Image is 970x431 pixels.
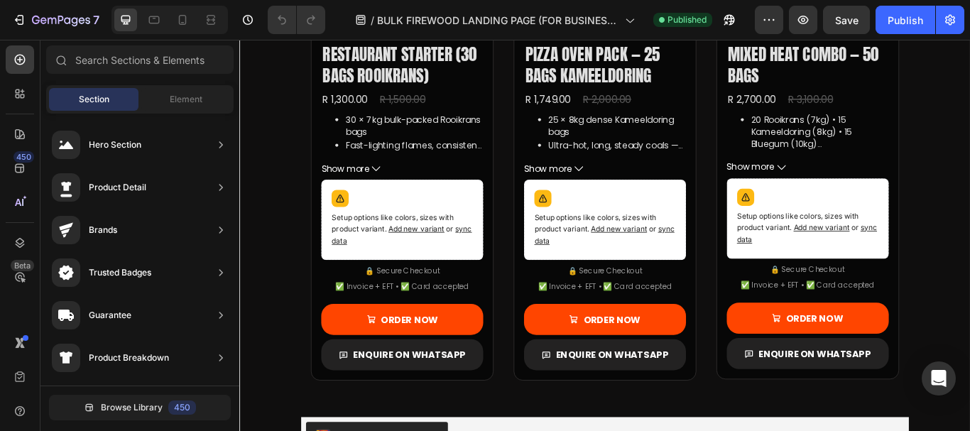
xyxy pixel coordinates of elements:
p: 7 [93,11,99,28]
p: ✅ Invoice + EFT • ✅ Card accepted [333,280,519,295]
iframe: Design area [239,40,970,431]
div: Trusted Badges [89,266,151,280]
p: Ultra-hot, long, steady coals — fewer refuels [360,117,521,131]
p: Setup options like colors, sizes with product variant. [344,201,508,242]
div: Beta [11,260,34,271]
span: Show more [332,142,388,160]
span: Save [835,14,859,26]
p: 20 Rooikrans (7kg) • 15 Kameeldoring (8kg) • 15 Bluegum (10kg) [596,87,757,129]
button: Show more [568,140,757,158]
span: Add new variant [646,214,712,224]
span: sync data [580,214,743,239]
div: Order Now [637,315,704,334]
div: ENQUIRE ON WHATSAPP [605,356,736,376]
div: Open Intercom Messenger [922,361,956,395]
span: sync data [344,215,507,240]
button: 7 [6,6,106,34]
p: 25 × 8kg dense Kameeldoring bags [360,87,521,115]
div: Product Detail [89,180,146,195]
span: / [371,13,374,28]
div: R 3,100.00 [638,59,694,82]
span: or [580,214,743,239]
div: R 1,749.00 [332,59,388,82]
span: Section [79,93,109,106]
div: 450 [168,400,196,415]
div: R 2,700.00 [568,59,627,82]
h2: Mixed Heat Combo — 50 Bags [568,3,757,55]
div: Hero Section [89,138,141,152]
p: 🔒 Secure Checkout [333,262,519,278]
span: Element [170,93,202,106]
p: 🔒 Secure Checkout [570,261,756,276]
div: Publish [888,13,923,28]
div: Undo/Redo [268,6,325,34]
div: ENQUIRE ON WHATSAPP [369,358,500,377]
span: Show more [568,140,624,158]
div: R 2,000.00 [399,59,458,82]
div: Brands [89,223,117,237]
button: Order Now [568,307,757,343]
span: Published [667,13,707,26]
button: ENQUIRE ON WHATSAPP [568,348,757,384]
div: Product Breakdown [89,351,169,365]
p: ✅ Invoice + EFT • ✅ Card accepted [570,278,756,294]
span: or [344,215,507,240]
button: Show more [332,142,521,160]
div: 450 [13,151,34,163]
input: Search Sections & Elements [46,45,234,74]
button: Order Now [332,308,521,344]
div: Guarantee [89,308,131,322]
span: Browse Library [101,401,163,414]
button: Save [823,6,870,34]
span: Add new variant [410,215,475,226]
div: Order Now [400,317,467,336]
button: Publish [876,6,935,34]
p: Setup options like colors, sizes with product variant. [580,200,745,241]
button: ENQUIRE ON WHATSAPP [332,349,521,386]
button: Browse Library450 [49,395,231,420]
span: BULK FIREWOOD LANDING PAGE (FOR BUSINESSES) [377,13,619,28]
